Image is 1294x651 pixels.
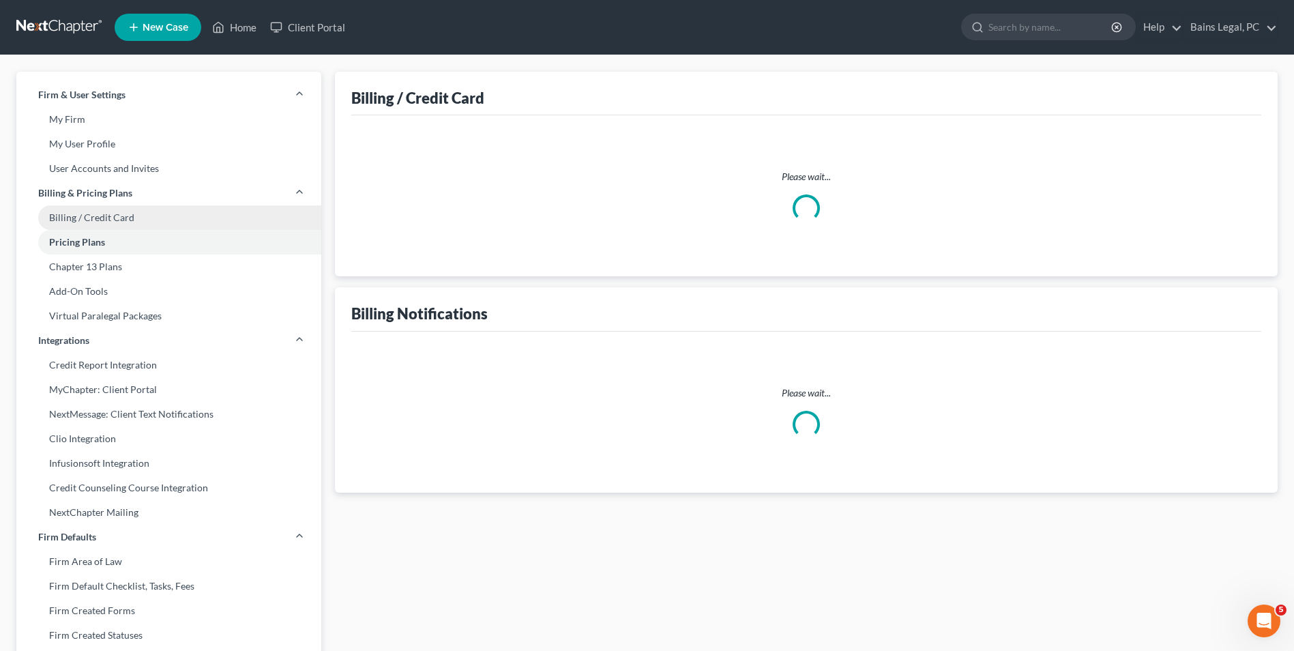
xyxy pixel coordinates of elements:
[1136,15,1182,40] a: Help
[16,107,321,132] a: My Firm
[16,623,321,648] a: Firm Created Statuses
[362,386,1250,400] p: Please wait...
[351,88,484,108] div: Billing / Credit Card
[38,88,126,102] span: Firm & User Settings
[16,255,321,279] a: Chapter 13 Plans
[16,156,321,181] a: User Accounts and Invites
[16,402,321,426] a: NextMessage: Client Text Notifications
[16,451,321,476] a: Infusionsoft Integration
[16,525,321,549] a: Firm Defaults
[16,353,321,377] a: Credit Report Integration
[16,83,321,107] a: Firm & User Settings
[16,574,321,598] a: Firm Default Checklist, Tasks, Fees
[16,230,321,255] a: Pricing Plans
[16,377,321,402] a: MyChapter: Client Portal
[1276,605,1286,616] span: 5
[16,205,321,230] a: Billing / Credit Card
[16,598,321,623] a: Firm Created Forms
[988,14,1113,40] input: Search by name...
[16,328,321,353] a: Integrations
[351,304,488,323] div: Billing Notifications
[38,186,132,200] span: Billing & Pricing Plans
[16,279,321,304] a: Add-On Tools
[362,170,1250,184] p: Please wait...
[16,549,321,574] a: Firm Area of Law
[16,181,321,205] a: Billing & Pricing Plans
[263,15,352,40] a: Client Portal
[16,426,321,451] a: Clio Integration
[1183,15,1277,40] a: Bains Legal, PC
[16,132,321,156] a: My User Profile
[38,530,96,544] span: Firm Defaults
[16,500,321,525] a: NextChapter Mailing
[143,23,188,33] span: New Case
[38,334,89,347] span: Integrations
[1248,605,1280,637] iframe: Intercom live chat
[16,304,321,328] a: Virtual Paralegal Packages
[205,15,263,40] a: Home
[16,476,321,500] a: Credit Counseling Course Integration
